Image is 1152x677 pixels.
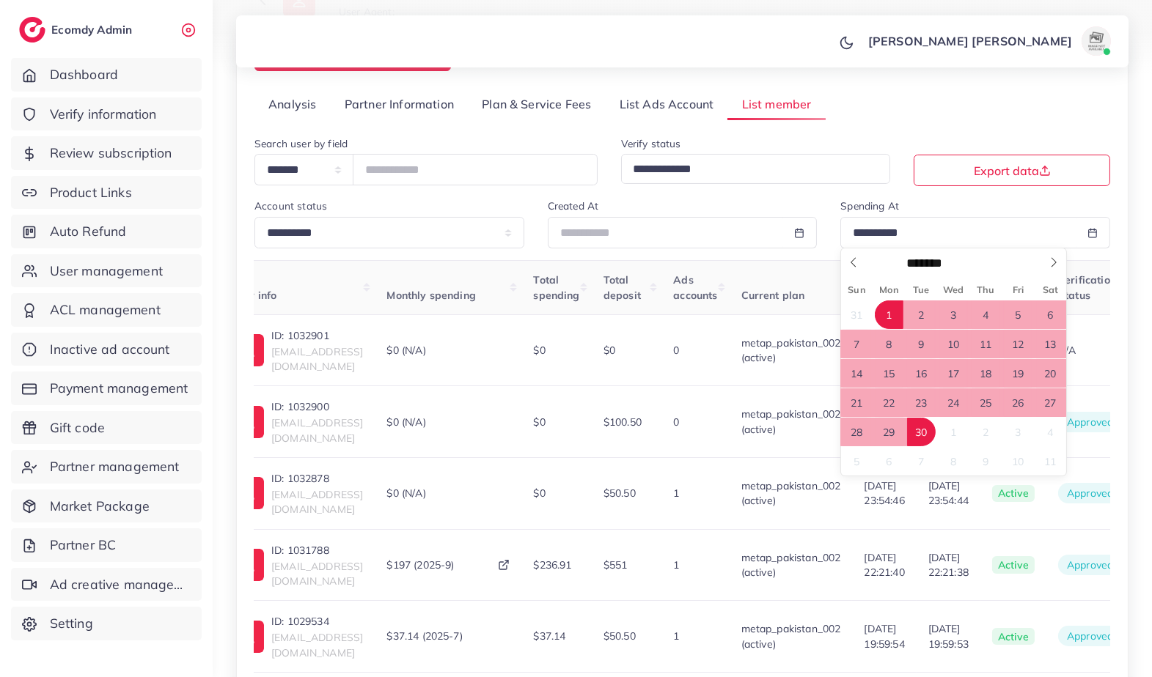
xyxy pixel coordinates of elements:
span: Total deposit [603,273,641,301]
a: Plan & Service Fees [468,89,605,120]
span: September 16, 2025 [907,359,936,388]
span: $0 [603,344,615,357]
span: Thu [969,285,1002,295]
span: $50.50 [603,629,636,643]
span: approved [1058,555,1122,575]
span: September 1, 2025 [875,300,903,329]
span: October 9, 2025 [972,447,1000,476]
a: Partner BC [11,528,202,562]
span: Verify information [50,105,157,124]
span: Monthly spending [386,289,476,302]
span: Setting [50,614,93,633]
span: [DATE] 22:21:40 [864,550,904,580]
span: N/A [1058,344,1076,357]
span: Review subscription [50,144,172,163]
span: Mon [873,285,906,295]
span: September 6, 2025 [1036,300,1065,329]
span: October 6, 2025 [875,447,903,476]
span: approved [1058,412,1122,432]
a: Inactive ad account [11,333,202,366]
span: 1 [673,558,679,571]
span: $0 (N/A) [386,415,425,429]
span: ACL management [50,300,161,319]
label: Search user by field [254,136,348,151]
span: [EMAIL_ADDRESS][DOMAIN_NAME] [271,345,363,373]
span: Inactive ad account [50,340,170,359]
span: active [992,628,1035,645]
span: September 5, 2025 [1004,300,1032,329]
span: [DATE] 23:54:44 [928,478,969,508]
span: $0 [533,487,545,500]
label: Created At [548,199,599,213]
span: metap_pakistan_002 (active) [741,551,841,579]
span: October 8, 2025 [939,447,968,476]
a: List member [727,89,825,120]
span: September 4, 2025 [972,300,1000,329]
img: logo [19,17,45,42]
button: Export data [914,155,1110,186]
div: Search for option [621,154,891,184]
span: October 5, 2025 [843,447,871,476]
span: Wed [938,285,970,295]
span: Ad creative management [50,575,191,594]
span: October 10, 2025 [1004,447,1032,476]
span: $0 (N/A) [386,486,425,500]
span: September 27, 2025 [1036,388,1065,417]
span: September 9, 2025 [907,330,936,358]
a: Verify information [11,97,202,131]
a: Partner Information [331,89,468,120]
span: August 31, 2025 [843,300,871,329]
span: Ads accounts [673,273,717,301]
span: $197 (2025-9) [386,558,454,572]
select: Month [905,256,954,272]
span: $0 (N/A) [386,343,425,358]
span: Current plan [741,289,805,302]
span: September 22, 2025 [875,388,903,417]
a: logoEcomdy Admin [19,17,136,42]
span: Sun [841,285,873,295]
span: September 2, 2025 [907,300,936,329]
a: [PERSON_NAME] [PERSON_NAME]avatar [860,26,1117,56]
span: Partner management [50,457,180,476]
img: avatar [1082,26,1111,56]
span: September 12, 2025 [1004,330,1032,358]
span: [EMAIL_ADDRESS][DOMAIN_NAME] [271,416,363,444]
span: Partner BC [50,536,117,555]
span: September 8, 2025 [875,330,903,358]
span: Product Links [50,183,132,202]
span: [EMAIL_ADDRESS][DOMAIN_NAME] [271,488,363,516]
input: Search for option [628,158,872,181]
span: metap_pakistan_002 (active) [741,479,841,507]
span: [DATE] 19:59:54 [864,621,904,651]
span: metap_pakistan_002 (active) [741,622,841,650]
span: September 28, 2025 [843,418,871,446]
h2: Ecomdy Admin [51,23,136,37]
span: 1 [673,487,679,500]
label: Verify status [621,136,681,151]
span: Sat [1034,285,1066,295]
span: 0 [673,344,679,357]
span: $236.91 [533,558,571,571]
span: User info [232,289,276,302]
p: ID: 1029534 [271,613,363,630]
span: $37.14 (2025-7) [386,629,462,643]
a: Partner management [11,450,202,484]
a: User management [11,254,202,288]
span: $551 [603,558,628,571]
p: ID: 1032900 [271,398,363,415]
span: Gift code [50,418,105,437]
span: Auto Refund [50,222,127,241]
a: Gift code [11,411,202,445]
span: September 7, 2025 [843,330,871,358]
span: September 18, 2025 [972,359,1000,388]
span: $100.50 [603,415,642,429]
a: Market Package [11,489,202,523]
span: October 11, 2025 [1036,447,1065,476]
label: Spending At [840,199,899,213]
span: September 13, 2025 [1036,330,1065,358]
p: ID: 1031788 [271,541,363,559]
label: Account status [254,199,327,213]
span: metap_pakistan_002 (active) [741,407,841,435]
a: Review subscription [11,136,202,170]
span: September 15, 2025 [875,359,903,388]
